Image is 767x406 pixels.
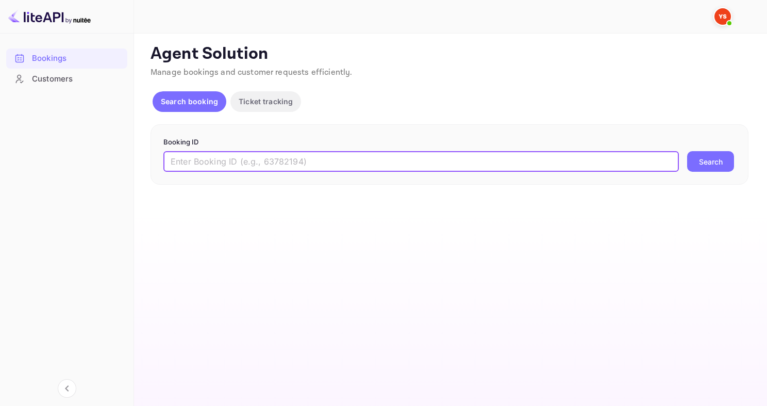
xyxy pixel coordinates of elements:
[163,151,679,172] input: Enter Booking ID (e.g., 63782194)
[58,379,76,398] button: Collapse navigation
[163,137,736,148] p: Booking ID
[6,48,127,69] div: Bookings
[6,48,127,68] a: Bookings
[6,69,127,88] a: Customers
[239,96,293,107] p: Ticket tracking
[8,8,91,25] img: LiteAPI logo
[6,69,127,89] div: Customers
[714,8,731,25] img: Yandex Support
[32,73,122,85] div: Customers
[161,96,218,107] p: Search booking
[687,151,734,172] button: Search
[151,44,748,64] p: Agent Solution
[32,53,122,64] div: Bookings
[151,67,353,78] span: Manage bookings and customer requests efficiently.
